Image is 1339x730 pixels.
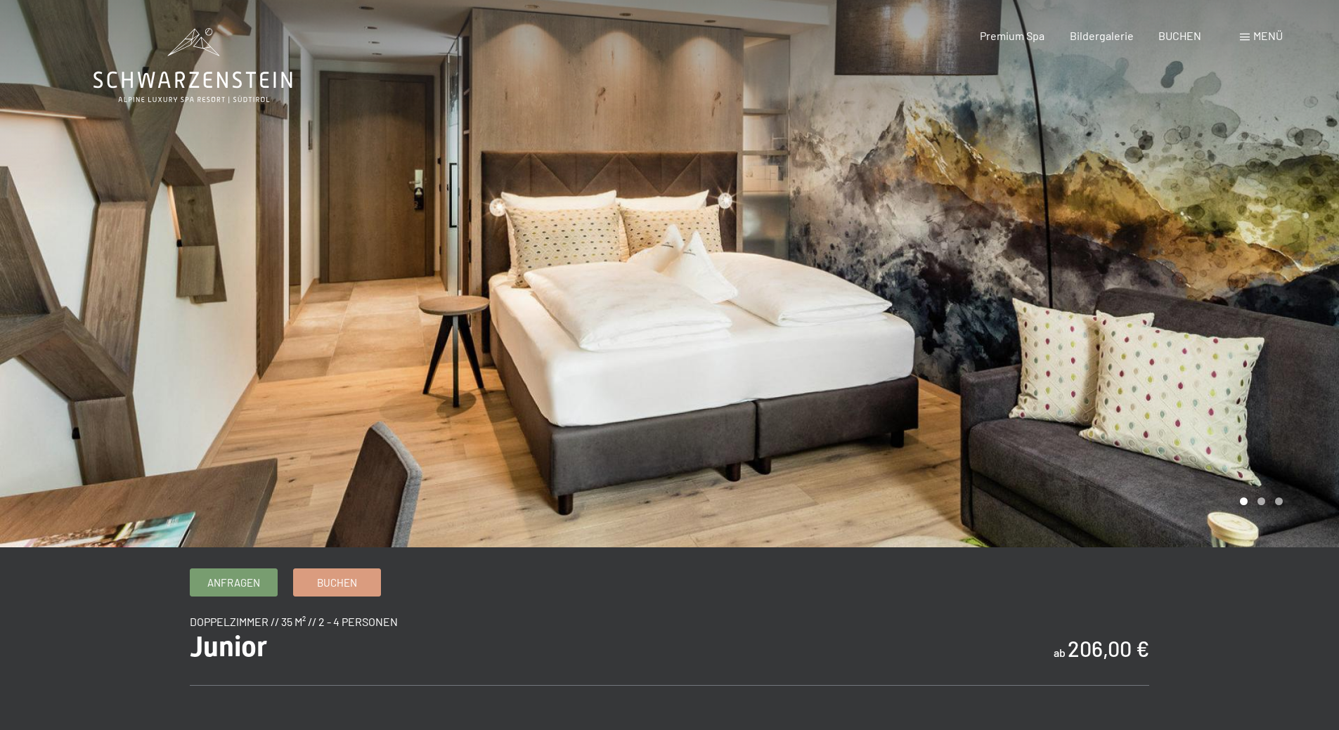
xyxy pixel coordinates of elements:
[1070,29,1134,42] a: Bildergalerie
[980,29,1044,42] a: Premium Spa
[190,569,277,596] a: Anfragen
[1253,29,1283,42] span: Menü
[1054,646,1066,659] span: ab
[294,569,380,596] a: Buchen
[1068,636,1149,661] b: 206,00 €
[317,575,357,590] span: Buchen
[207,575,260,590] span: Anfragen
[190,630,267,663] span: Junior
[190,615,398,628] span: Doppelzimmer // 35 m² // 2 - 4 Personen
[1158,29,1201,42] a: BUCHEN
